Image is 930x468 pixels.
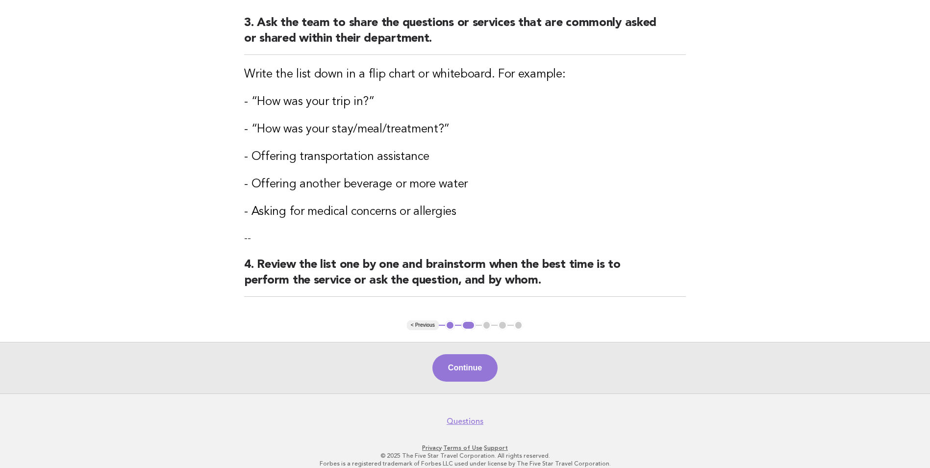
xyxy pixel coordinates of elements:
[165,444,765,452] p: · ·
[244,204,686,220] h3: - Asking for medical concerns or allergies
[461,320,476,330] button: 2
[432,354,498,382] button: Continue
[244,15,686,55] h2: 3. Ask the team to share the questions or services that are commonly asked or shared within their...
[443,444,482,451] a: Terms of Use
[244,177,686,192] h3: - Offering another beverage or more water
[244,122,686,137] h3: - “How was your stay/meal/treatment?”
[484,444,508,451] a: Support
[244,149,686,165] h3: - Offering transportation assistance
[165,452,765,460] p: © 2025 The Five Star Travel Corporation. All rights reserved.
[447,416,483,426] a: Questions
[422,444,442,451] a: Privacy
[445,320,455,330] button: 1
[244,67,686,82] h3: Write the list down in a flip chart or whiteboard. For example:
[165,460,765,468] p: Forbes is a registered trademark of Forbes LLC used under license by The Five Star Travel Corpora...
[244,232,686,245] p: --
[407,320,439,330] button: < Previous
[244,257,686,297] h2: 4. Review the list one by one and brainstorm when the best time is to perform the service or ask ...
[244,94,686,110] h3: - “How was your trip in?”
